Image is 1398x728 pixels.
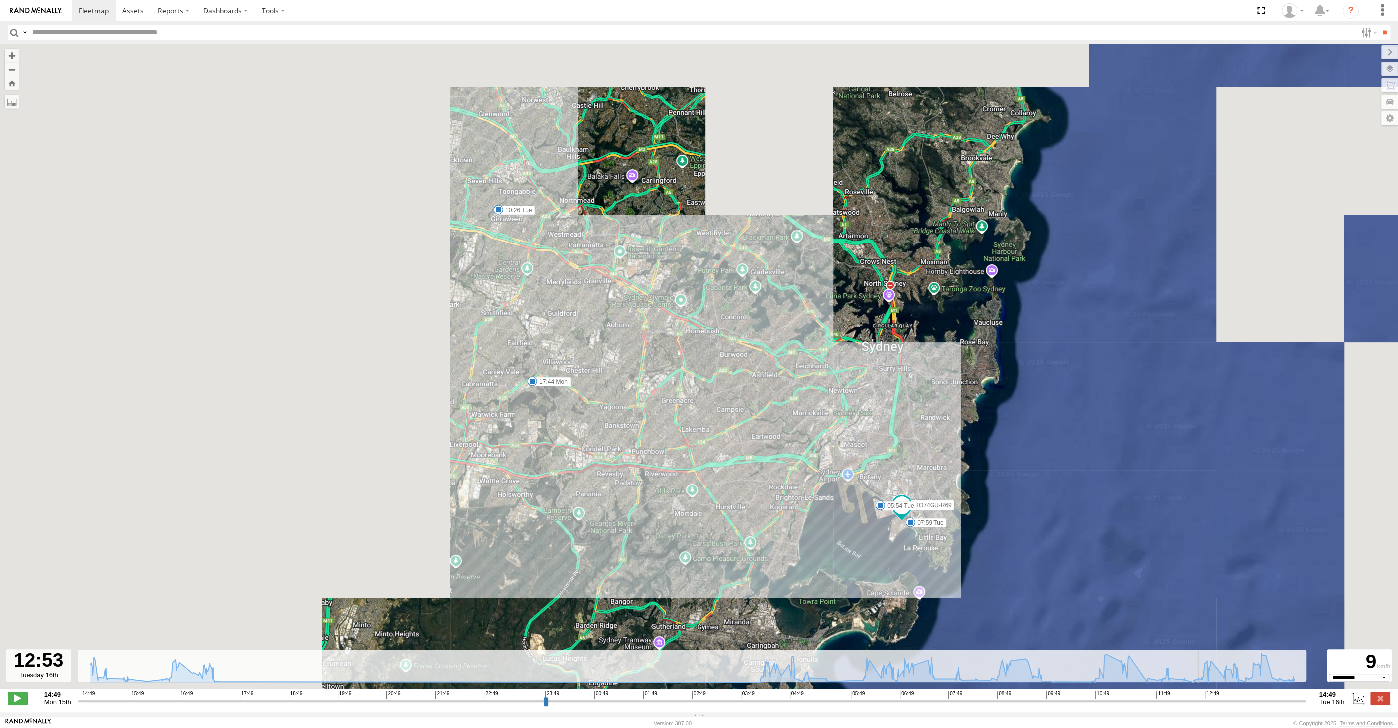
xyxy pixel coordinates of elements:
[498,206,535,215] label: 10:26 Tue
[21,25,29,40] label: Search Query
[532,377,571,386] label: 17:44 Mon
[44,698,71,706] span: Mon 15th Sep 2025
[654,720,692,726] div: Version: 307.00
[240,691,254,699] span: 17:49
[1370,692,1390,705] label: Close
[997,691,1011,699] span: 08:49
[1095,691,1109,699] span: 10:49
[8,692,28,705] label: Play/Stop
[435,691,449,699] span: 21:49
[5,49,19,62] button: Zoom in
[545,691,559,699] span: 23:49
[594,691,608,699] span: 00:49
[880,501,917,510] label: 05:54 Tue
[643,691,657,699] span: 01:49
[81,691,95,699] span: 14:49
[1319,691,1345,698] strong: 14:49
[10,7,62,14] img: rand-logo.svg
[130,691,144,699] span: 15:49
[1328,651,1390,674] div: 9
[1357,25,1379,40] label: Search Filter Options
[741,691,755,699] span: 03:49
[851,691,865,699] span: 05:49
[1205,691,1219,699] span: 12:49
[1278,3,1307,18] div: Quang MAC
[1046,691,1060,699] span: 09:49
[1340,720,1393,726] a: Terms and Conditions
[790,691,804,699] span: 04:49
[338,691,352,699] span: 19:49
[1343,3,1359,19] i: ?
[1293,720,1393,726] div: © Copyright 2025 -
[5,718,51,728] a: Visit our Website
[948,691,962,699] span: 07:49
[900,691,914,699] span: 06:49
[289,691,303,699] span: 18:49
[1319,698,1345,706] span: Tue 16th Sep 2025
[5,76,19,90] button: Zoom Home
[910,518,946,527] label: 07:59 Tue
[179,691,193,699] span: 16:49
[5,62,19,76] button: Zoom out
[386,691,400,699] span: 20:49
[915,501,952,508] span: XO74GU-R69
[1156,691,1170,699] span: 11:49
[484,691,498,699] span: 22:49
[1381,111,1398,125] label: Map Settings
[692,691,706,699] span: 02:49
[5,95,19,109] label: Measure
[44,691,71,698] strong: 14:49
